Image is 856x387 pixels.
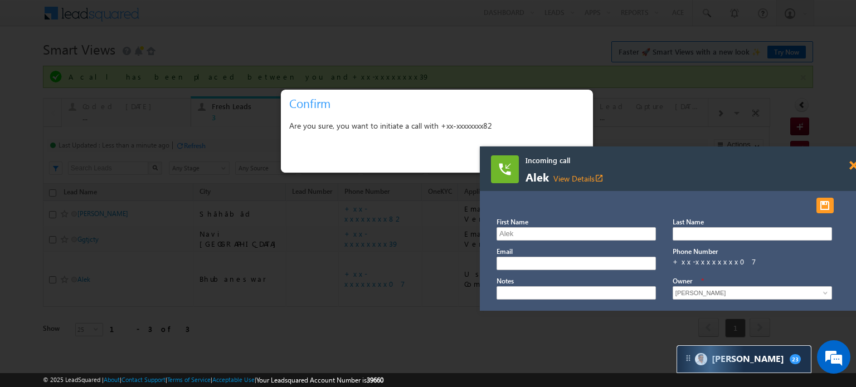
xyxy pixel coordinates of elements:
[289,119,585,133] div: Are you sure, you want to initiate a call with +xx-xxxxxxxx82
[367,376,383,384] span: 39660
[677,345,811,373] div: carter-dragCarter[PERSON_NAME]23
[43,375,383,385] span: © 2025 LeadSquared | | | | |
[14,103,203,293] textarea: Type your message and hit 'Enter'
[497,218,528,226] label: First Name
[526,172,793,184] span: Alek
[497,277,514,285] label: Notes
[289,94,589,113] h3: Confirm
[817,287,831,298] a: Show All Items
[673,247,718,256] label: Phone Number
[673,257,831,267] div: +xx-xxxxxxxx07
[673,218,704,226] label: Last Name
[19,58,47,73] img: d_60004797649_company_0_60004797649
[167,376,211,383] a: Terms of Service
[212,376,255,383] a: Acceptable Use
[695,353,707,365] img: Carter
[595,174,604,183] i: View Details
[183,6,210,32] div: Minimize live chat window
[673,286,832,300] input: Type to Search
[816,198,834,213] button: Save and Dispose
[497,247,513,256] label: Email
[483,149,545,164] a: Cancel
[684,354,693,362] img: carter-drag
[256,376,383,384] span: Your Leadsquared Account Number is
[553,173,604,184] a: View Detailsopen_in_new
[551,149,585,164] a: OK
[58,58,187,73] div: Chat with us now
[673,277,692,285] label: Owner
[526,155,793,165] span: Incoming call
[790,354,801,364] span: 23
[152,303,202,318] em: Start Chat
[121,376,166,383] a: Contact Support
[104,376,120,383] a: About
